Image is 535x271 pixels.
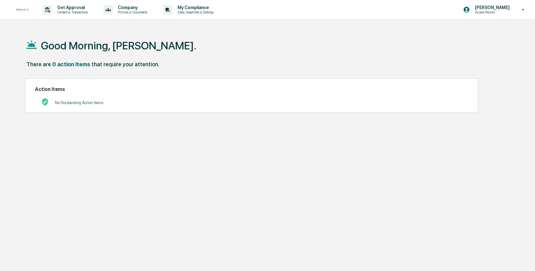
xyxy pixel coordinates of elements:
div: 0 action items [52,61,90,68]
p: Access Persons [470,10,513,14]
h1: Good Morning, [PERSON_NAME]. [41,39,196,52]
p: Data, Deadlines & Settings [173,10,217,14]
p: [PERSON_NAME] [470,5,513,10]
div: that require your attention. [92,61,159,68]
p: Content & Transactions [52,10,91,14]
p: Company [113,5,150,10]
img: No Actions logo [41,98,49,106]
h2: Action Items [35,86,468,92]
p: Policies & Documents [113,10,150,14]
div: There are [27,61,51,68]
p: Get Approval [52,5,91,10]
img: logo [15,8,30,11]
p: No Outstanding Action Items [55,100,103,105]
p: My Compliance [173,5,217,10]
